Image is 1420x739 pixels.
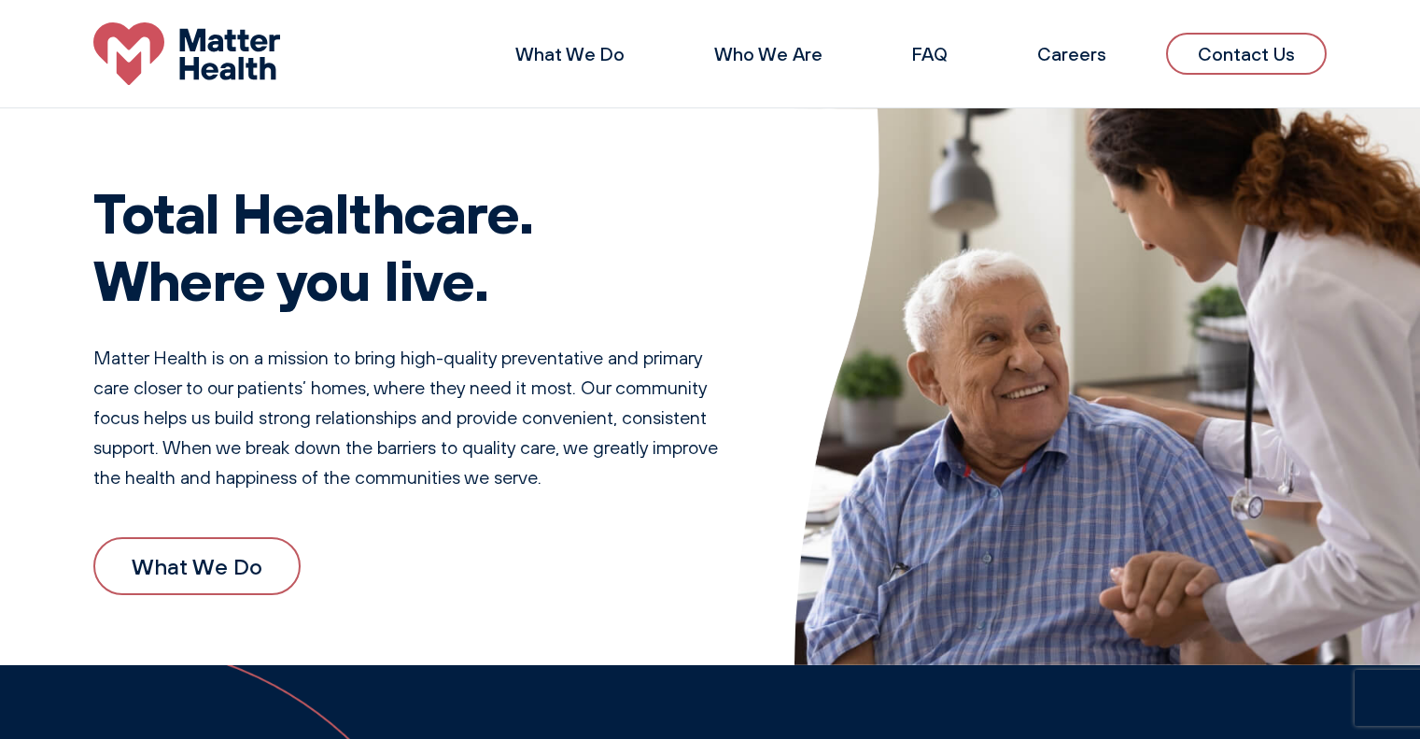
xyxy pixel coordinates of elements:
a: Contact Us [1166,33,1327,75]
a: FAQ [912,42,948,65]
a: What We Do [515,42,625,65]
p: Matter Health is on a mission to bring high-quality preventative and primary care closer to our p... [93,343,720,492]
a: Careers [1037,42,1106,65]
h1: Total Healthcare. Where you live. [93,178,720,313]
a: What We Do [93,537,301,595]
a: Who We Are [714,42,822,65]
